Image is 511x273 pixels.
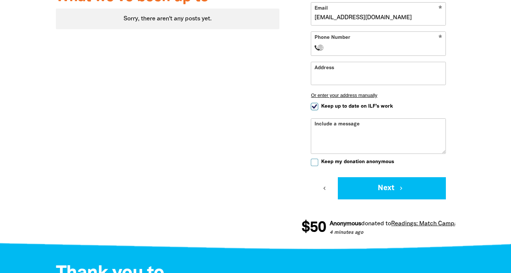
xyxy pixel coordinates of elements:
[321,185,328,192] i: chevron_left
[56,9,280,29] div: Paginated content
[321,103,393,110] span: Keep up to date on ILF's work
[338,177,446,199] button: Next chevron_right
[391,221,481,226] a: Readings: Match Campaign 2025
[398,185,404,192] i: chevron_right
[311,177,338,199] button: chevron_left
[302,216,455,240] div: Donation stream
[56,9,280,29] div: Sorry, there aren't any posts yet.
[311,92,446,98] button: Or enter your address manually
[311,159,318,166] input: Keep my donation anonymous
[311,103,318,110] input: Keep up to date on ILF's work
[302,220,326,235] span: $50
[330,221,361,226] em: Anonymous
[330,229,481,237] p: 4 minutes ago
[438,35,442,42] i: Required
[321,158,394,165] span: Keep my donation anonymous
[361,221,391,226] span: donated to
